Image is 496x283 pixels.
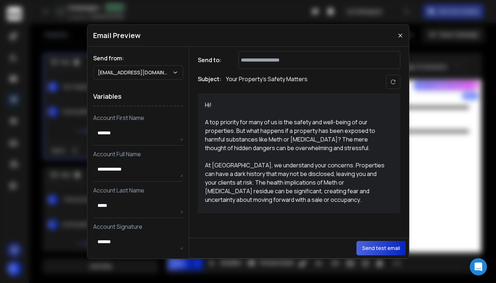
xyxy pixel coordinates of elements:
p: Account Signature [93,222,183,231]
p: Account Last Name [93,186,183,195]
h1: Variables [93,87,183,106]
h1: Send to: [198,56,227,64]
h1: Subject: [198,75,222,89]
p: Account First Name [93,113,183,122]
button: Send test email [356,241,406,255]
h1: Send from: [93,54,183,62]
div: Hi! [205,101,385,109]
p: Account Full Name [93,150,183,158]
p: [EMAIL_ADDRESS][DOMAIN_NAME] [98,69,172,76]
h1: Email Preview [93,31,141,41]
p: Your Property's Safety Matters [226,75,308,89]
div: A top priority for many of us is the safety and well-being of our properties. But what happens if... [205,118,385,247]
div: Open Intercom Messenger [470,258,487,275]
